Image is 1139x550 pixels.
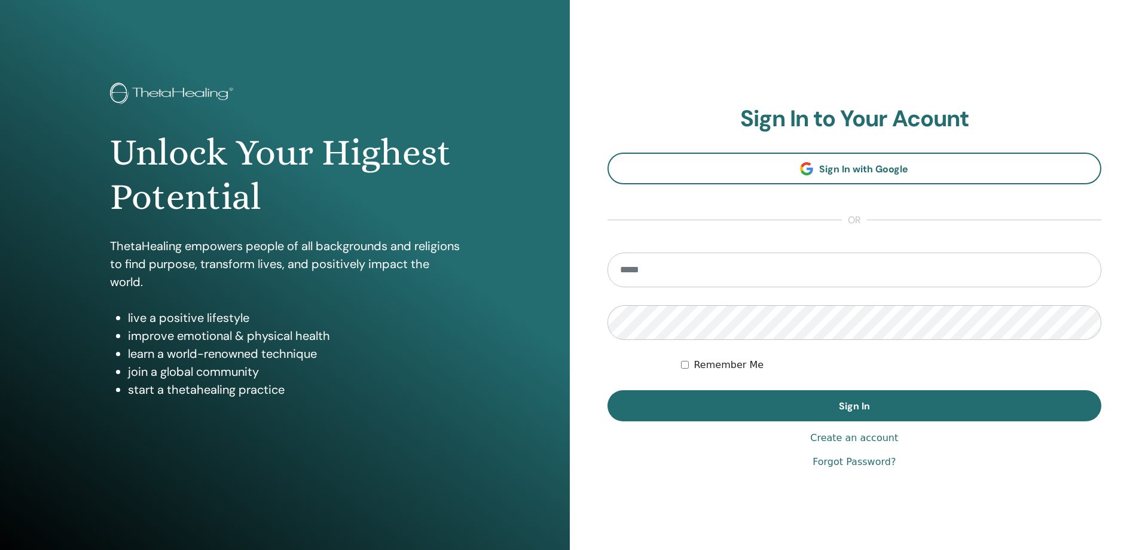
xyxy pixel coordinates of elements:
div: Keep me authenticated indefinitely or until I manually logout [681,358,1101,372]
span: or [842,213,867,227]
li: start a thetahealing practice [128,381,460,399]
p: ThetaHealing empowers people of all backgrounds and religions to find purpose, transform lives, a... [110,237,460,291]
li: live a positive lifestyle [128,309,460,327]
a: Forgot Password? [813,455,896,469]
a: Sign In with Google [607,153,1102,184]
h1: Unlock Your Highest Potential [110,130,460,220]
li: join a global community [128,363,460,381]
a: Create an account [810,431,898,445]
span: Sign In with Google [819,163,908,175]
button: Sign In [607,390,1102,421]
span: Sign In [839,400,870,412]
li: learn a world-renowned technique [128,345,460,363]
li: improve emotional & physical health [128,327,460,345]
h2: Sign In to Your Acount [607,105,1102,133]
label: Remember Me [694,358,764,372]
